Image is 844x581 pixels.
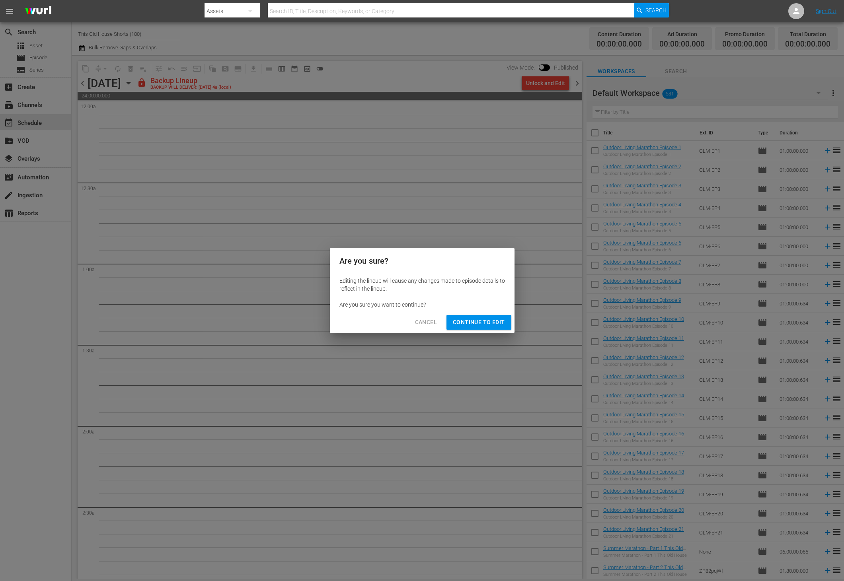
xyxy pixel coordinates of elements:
[453,317,505,327] span: Continue to Edit
[446,315,511,330] button: Continue to Edit
[645,3,667,17] span: Search
[409,315,443,330] button: Cancel
[415,317,437,327] span: Cancel
[816,8,836,14] a: Sign Out
[339,277,505,293] div: Editing the lineup will cause any changes made to episode details to reflect in the lineup.
[339,301,505,309] div: Are you sure you want to continue?
[5,6,14,16] span: menu
[339,255,505,267] h2: Are you sure?
[19,2,57,21] img: ans4CAIJ8jUAAAAAAAAAAAAAAAAAAAAAAAAgQb4GAAAAAAAAAAAAAAAAAAAAAAAAJMjXAAAAAAAAAAAAAAAAAAAAAAAAgAT5G...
